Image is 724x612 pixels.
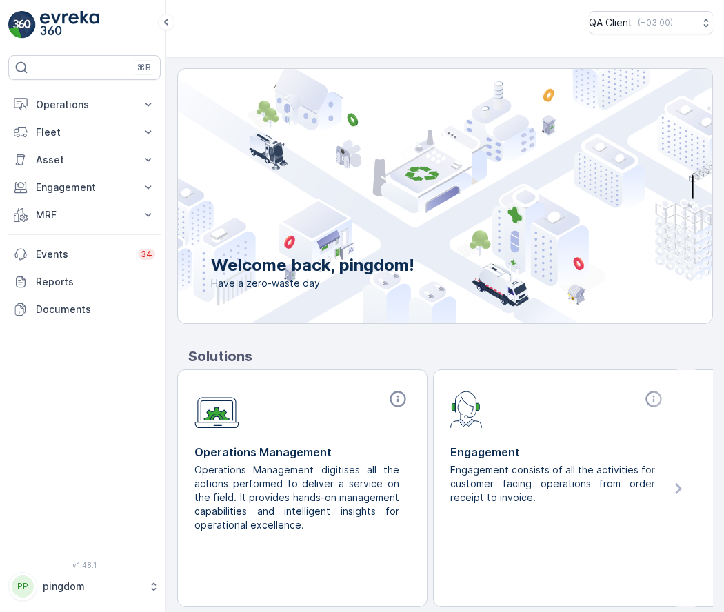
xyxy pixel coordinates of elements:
[8,119,161,146] button: Fleet
[589,11,713,34] button: QA Client(+03:00)
[8,268,161,296] a: Reports
[36,181,133,194] p: Engagement
[211,276,414,290] span: Have a zero-waste day
[211,254,414,276] p: Welcome back, pingdom!
[36,247,130,261] p: Events
[450,444,666,460] p: Engagement
[450,463,655,504] p: Engagement consists of all the activities for customer facing operations from order receipt to in...
[8,174,161,201] button: Engagement
[43,580,141,593] p: pingdom
[12,575,34,598] div: PP
[589,16,632,30] p: QA Client
[194,389,239,429] img: module-icon
[8,11,36,39] img: logo
[450,389,483,428] img: module-icon
[36,153,133,167] p: Asset
[137,62,151,73] p: ⌘B
[40,11,99,39] img: logo_light-DOdMpM7g.png
[8,201,161,229] button: MRF
[141,249,152,260] p: 34
[8,296,161,323] a: Documents
[194,444,410,460] p: Operations Management
[36,208,133,222] p: MRF
[36,303,155,316] p: Documents
[36,98,133,112] p: Operations
[8,241,161,268] a: Events34
[36,275,155,289] p: Reports
[8,561,161,569] span: v 1.48.1
[8,91,161,119] button: Operations
[194,463,399,532] p: Operations Management digitises all the actions performed to deliver a service on the field. It p...
[8,572,161,601] button: PPpingdom
[638,17,673,28] p: ( +03:00 )
[8,146,161,174] button: Asset
[188,346,713,367] p: Solutions
[36,125,133,139] p: Fleet
[116,69,712,323] img: city illustration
